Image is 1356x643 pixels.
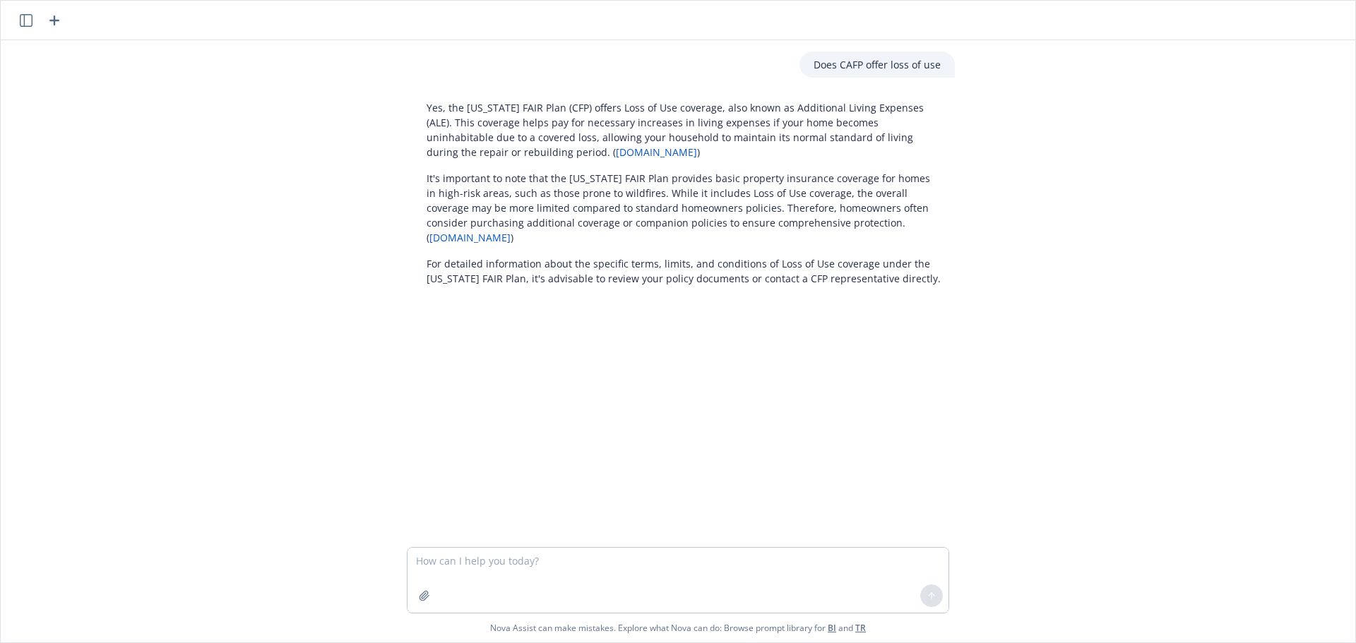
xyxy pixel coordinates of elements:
[427,256,941,286] p: For detailed information about the specific terms, limits, and conditions of Loss of Use coverage...
[855,622,866,634] a: TR
[814,57,941,72] p: Does CAFP offer loss of use
[427,100,941,160] p: Yes, the [US_STATE] FAIR Plan (CFP) offers Loss of Use coverage, also known as Additional Living ...
[828,622,836,634] a: BI
[429,231,511,244] a: [DOMAIN_NAME]
[427,171,941,245] p: It's important to note that the [US_STATE] FAIR Plan provides basic property insurance coverage f...
[490,613,866,642] span: Nova Assist can make mistakes. Explore what Nova can do: Browse prompt library for and
[616,145,697,159] a: [DOMAIN_NAME]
